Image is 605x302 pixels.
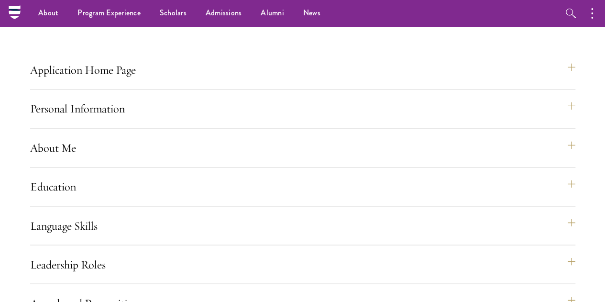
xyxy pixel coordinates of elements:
button: Education [30,175,575,198]
button: Application Home Page [30,58,575,81]
button: Leadership Roles [30,253,575,276]
button: Language Skills [30,214,575,237]
button: About Me [30,136,575,159]
button: Personal Information [30,97,575,120]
